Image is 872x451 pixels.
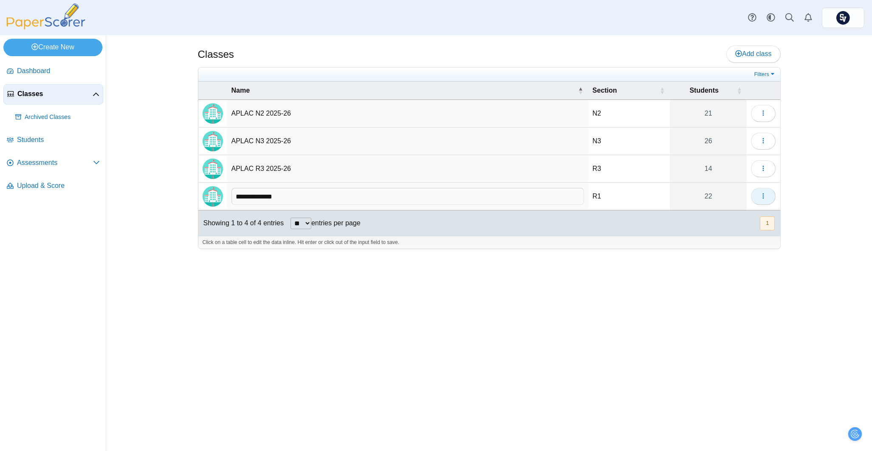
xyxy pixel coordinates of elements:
[198,210,284,236] div: Showing 1 to 4 of 4 entries
[735,50,771,57] span: Add class
[670,183,747,210] a: 22
[726,45,780,62] a: Add class
[227,100,588,128] td: APLAC N2 2025-26
[836,11,850,25] span: Chris Paolelli
[311,219,361,227] label: entries per page
[3,39,102,56] a: Create New
[588,100,670,128] td: N2
[670,128,747,155] a: 26
[227,155,588,183] td: APLAC R3 2025-26
[231,87,250,94] span: Name
[17,181,100,190] span: Upload & Score
[670,100,747,127] a: 21
[3,23,88,31] a: PaperScorer
[198,236,780,249] div: Click on a table cell to edit the data inline. Hit enter or click out of the input field to save.
[203,159,223,179] img: Locally created class
[588,155,670,183] td: R3
[3,84,103,105] a: Classes
[227,128,588,155] td: APLAC N3 2025-26
[690,87,719,94] span: Students
[25,113,100,122] span: Archived Classes
[17,66,100,76] span: Dashboard
[670,155,747,182] a: 14
[203,186,223,207] img: Locally created class
[822,8,864,28] a: ps.PvyhDibHWFIxMkTk
[17,158,93,167] span: Assessments
[3,153,103,173] a: Assessments
[760,216,775,230] button: 1
[588,183,670,210] td: R1
[17,135,100,145] span: Students
[799,9,818,27] a: Alerts
[660,82,665,99] span: Section : Activate to sort
[198,47,234,62] h1: Classes
[759,216,775,230] nav: pagination
[3,61,103,82] a: Dashboard
[203,131,223,151] img: Locally created class
[3,130,103,150] a: Students
[752,70,778,79] a: Filters
[3,3,88,29] img: PaperScorer
[836,11,850,25] img: ps.PvyhDibHWFIxMkTk
[3,176,103,196] a: Upload & Score
[737,82,742,99] span: Students : Activate to sort
[593,87,617,94] span: Section
[588,128,670,155] td: N3
[17,89,93,99] span: Classes
[12,107,103,128] a: Archived Classes
[578,82,583,99] span: Name : Activate to invert sorting
[203,103,223,124] img: Locally created class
